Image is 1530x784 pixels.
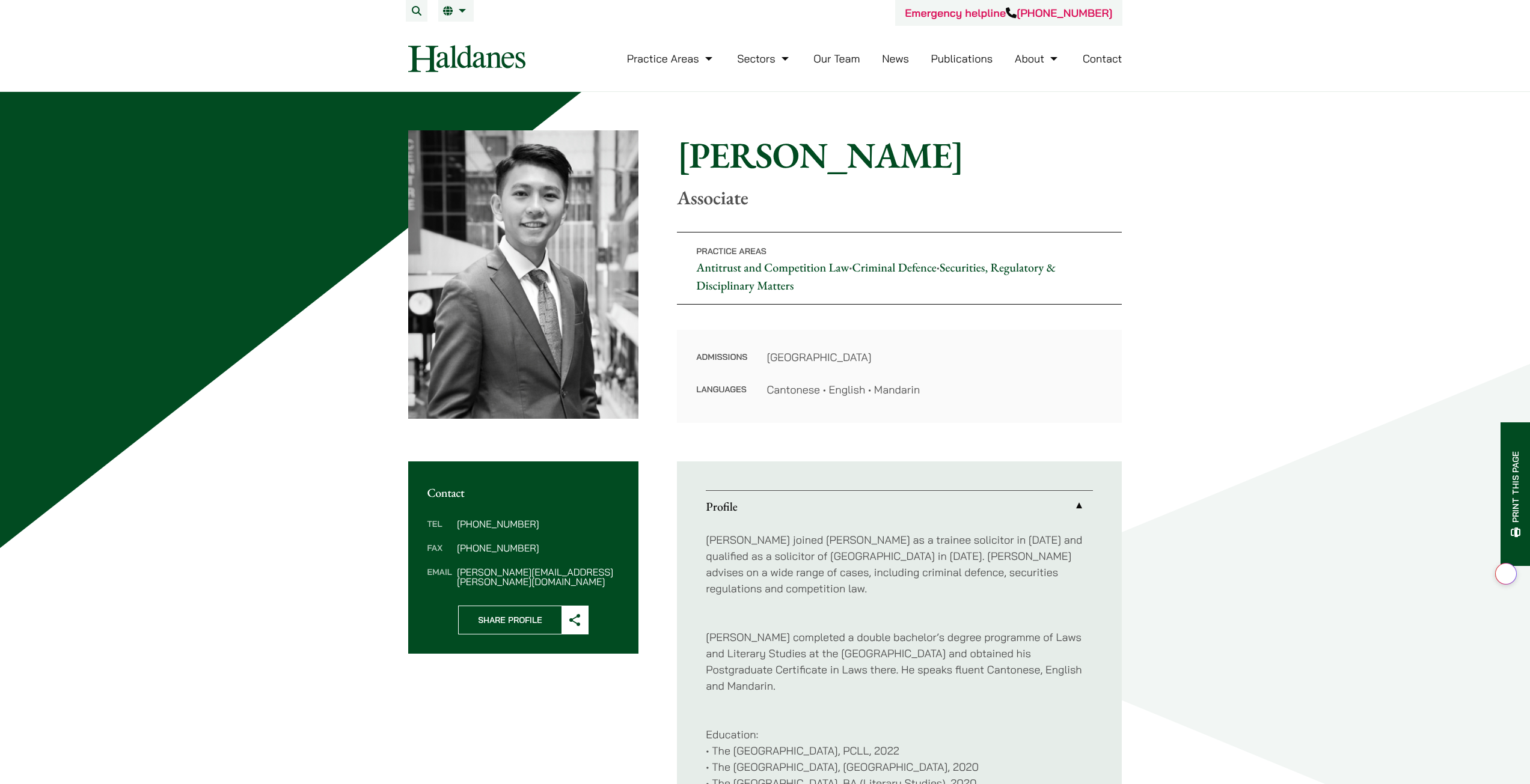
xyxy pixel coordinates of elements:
[457,519,619,529] dd: [PHONE_NUMBER]
[706,491,1093,522] a: Profile
[696,349,747,381] dt: Admissions
[427,485,620,500] h2: Contact
[737,52,791,65] a: Sectors
[427,567,452,586] dt: Email
[767,381,1103,398] dd: Cantonese • English • Mandarin
[905,6,1112,20] a: Emergency helpline[PHONE_NUMBER]
[882,52,909,65] a: News
[767,349,1103,365] dd: [GEOGRAPHIC_DATA]
[427,519,452,543] dt: Tel
[457,567,619,586] dd: [PERSON_NAME][EMAIL_ADDRESS][PERSON_NAME][DOMAIN_NAME]
[458,606,589,634] button: Share Profile
[677,232,1122,305] p: • •
[1015,52,1060,65] a: About
[696,246,767,257] span: Practice Areas
[677,186,1122,209] p: Associate
[931,52,993,65] a: Publications
[457,543,619,553] dd: [PHONE_NUMBER]
[459,606,562,634] span: Share Profile
[408,45,525,72] img: Logo of Haldanes
[696,260,1056,293] a: Securities, Regulatory & Disciplinary Matters
[443,6,469,16] a: EN
[627,52,715,65] a: Practice Areas
[706,532,1093,597] p: [PERSON_NAME] joined [PERSON_NAME] as a trainee solicitor in [DATE] and qualified as a solicitor ...
[1083,52,1122,65] a: Contact
[696,260,849,275] a: Antitrust and Competition Law
[696,381,747,398] dt: Languages
[813,52,860,65] a: Our Team
[852,260,937,275] a: Criminal Defence
[427,543,452,567] dt: Fax
[677,133,1122,177] h1: [PERSON_NAME]
[706,613,1093,694] p: [PERSON_NAME] completed a double bachelor’s degree programme of Laws and Literary Studies at the ...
